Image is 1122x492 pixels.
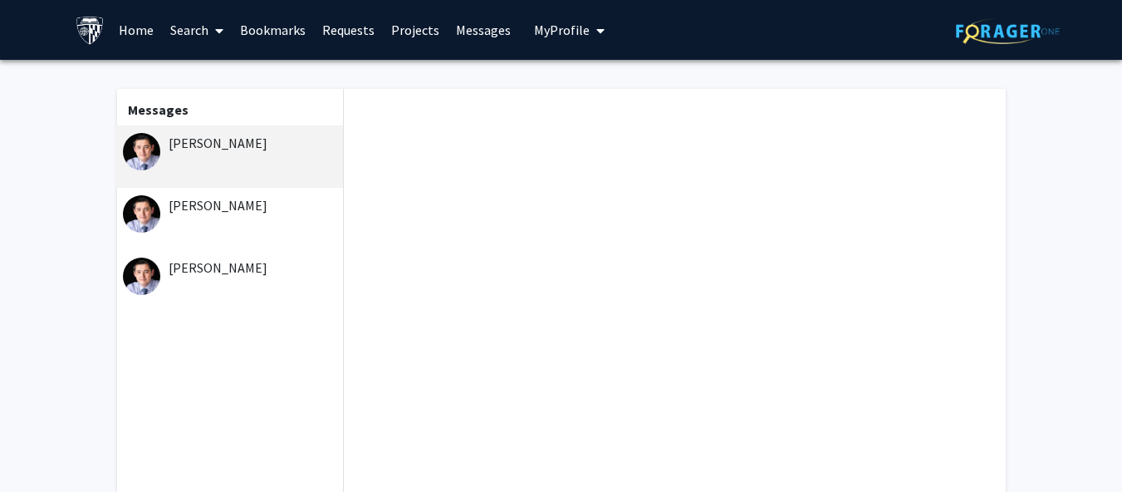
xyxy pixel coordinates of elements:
iframe: Chat [12,417,71,480]
a: Bookmarks [232,1,314,59]
img: Kunihiro Matsushita [123,133,160,170]
div: [PERSON_NAME] [123,195,340,215]
a: Messages [448,1,519,59]
div: [PERSON_NAME] [123,258,340,278]
img: Kunihiro Matsushita [123,258,160,295]
a: Home [110,1,162,59]
span: My Profile [534,22,590,38]
img: ForagerOne Logo [956,18,1060,44]
div: [PERSON_NAME] [123,133,340,153]
img: Johns Hopkins University Logo [76,16,105,45]
a: Requests [314,1,383,59]
a: Search [162,1,232,59]
a: Projects [383,1,448,59]
img: Kunihiro Matsushita [123,195,160,233]
b: Messages [128,101,189,118]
